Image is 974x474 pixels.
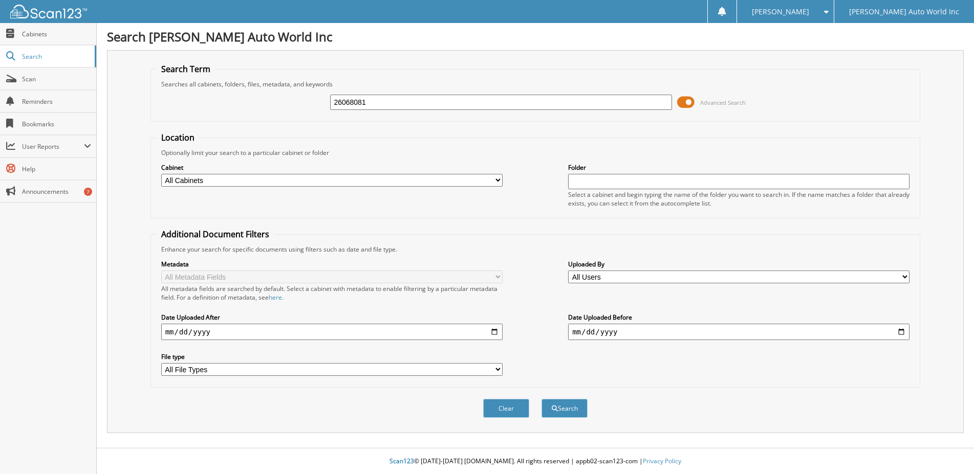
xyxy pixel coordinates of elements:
input: start [161,324,503,340]
div: Select a cabinet and begin typing the name of the folder you want to search in. If the name match... [568,190,910,208]
label: Folder [568,163,910,172]
span: Advanced Search [700,99,746,106]
span: Help [22,165,91,173]
div: Searches all cabinets, folders, files, metadata, and keywords [156,80,915,88]
div: © [DATE]-[DATE] [DOMAIN_NAME]. All rights reserved | appb02-scan123-com | [97,449,974,474]
div: Enhance your search for specific documents using filters such as date and file type. [156,245,915,254]
button: Clear [483,399,529,418]
label: Uploaded By [568,260,910,268]
span: Cabinets [22,30,91,38]
span: Search [22,52,90,61]
span: User Reports [22,142,84,151]
legend: Additional Document Filters [156,229,274,240]
label: File type [161,352,503,361]
span: Scan123 [389,457,414,465]
legend: Location [156,132,200,143]
a: here [269,293,282,302]
div: All metadata fields are searched by default. Select a cabinet with metadata to enable filtering b... [161,284,503,302]
span: Scan [22,75,91,83]
span: Announcements [22,187,91,196]
input: end [568,324,910,340]
span: [PERSON_NAME] Auto World Inc [849,9,959,15]
label: Date Uploaded After [161,313,503,322]
span: [PERSON_NAME] [752,9,809,15]
h1: Search [PERSON_NAME] Auto World Inc [107,28,964,45]
div: 7 [84,188,92,196]
label: Date Uploaded Before [568,313,910,322]
span: Reminders [22,97,91,106]
button: Search [542,399,588,418]
legend: Search Term [156,63,215,75]
span: Bookmarks [22,120,91,128]
label: Metadata [161,260,503,268]
img: scan123-logo-white.svg [10,5,87,18]
div: Optionally limit your search to a particular cabinet or folder [156,148,915,157]
label: Cabinet [161,163,503,172]
a: Privacy Policy [643,457,681,465]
